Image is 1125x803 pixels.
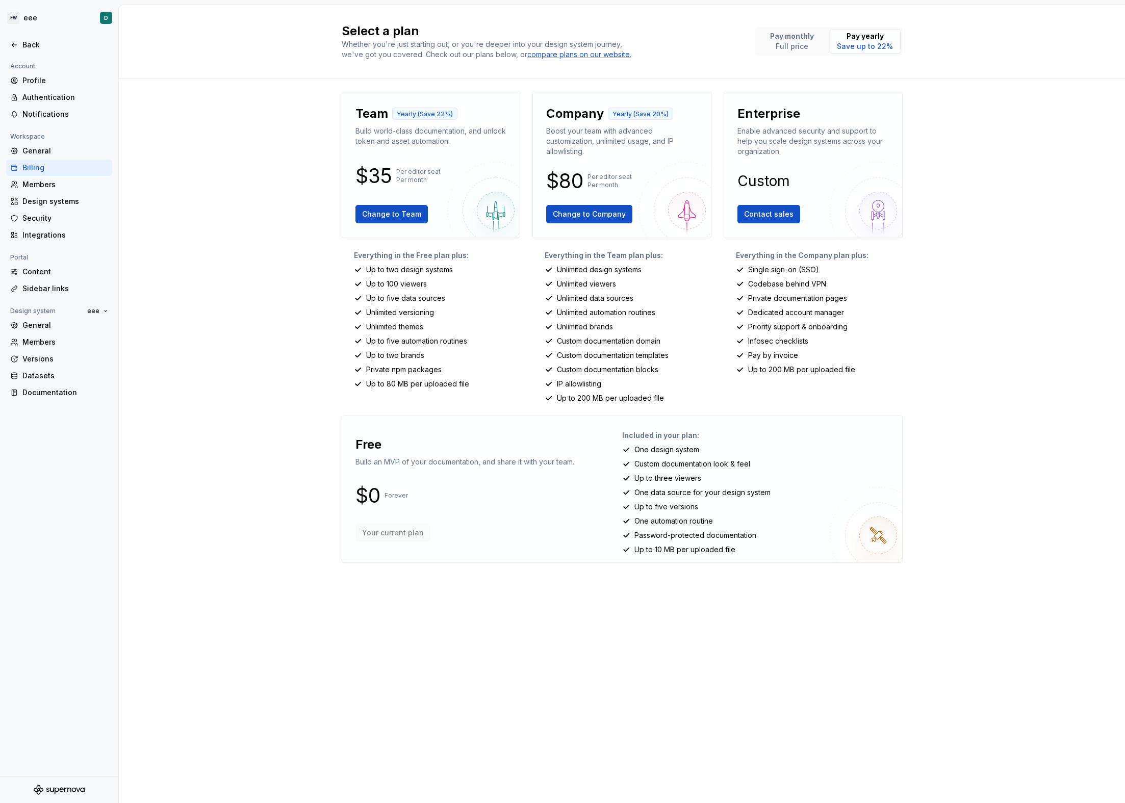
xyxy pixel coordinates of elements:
[7,12,19,24] div: FW
[366,293,445,303] p: Up to five data sources
[6,131,49,143] div: Workspace
[355,457,574,467] p: Build an MVP of your documentation, and share it with your team.
[6,193,112,210] a: Design systems
[634,473,701,483] p: Up to three viewers
[737,175,790,187] p: Custom
[2,7,116,29] button: FWeeeD
[634,445,699,455] p: One design system
[366,279,427,289] p: Up to 100 viewers
[837,31,893,41] p: Pay yearly
[6,305,60,317] div: Design system
[22,213,108,223] div: Security
[355,489,380,502] p: $0
[736,250,903,261] p: Everything in the Company plan plus:
[6,384,112,401] a: Documentation
[612,110,669,118] p: Yearly (Save 20%)
[355,106,388,122] p: Team
[355,205,428,223] button: Change to Team
[837,41,893,51] p: Save up to 22%
[22,230,108,240] div: Integrations
[22,387,108,398] div: Documentation
[342,23,743,39] h2: Select a plan
[6,317,112,333] a: General
[557,293,633,303] p: Unlimited data sources
[355,126,507,146] p: Build world-class documentation, and unlock token and asset automation.
[6,60,39,72] div: Account
[366,336,467,346] p: Up to five automation routines
[366,265,453,275] p: Up to two design systems
[6,251,32,264] div: Portal
[396,168,441,184] p: Per editor seat Per month
[748,293,847,303] p: Private documentation pages
[557,265,642,275] p: Unlimited design systems
[22,337,108,347] div: Members
[6,280,112,297] a: Sidebar links
[104,14,108,22] div: D
[34,785,85,795] svg: Supernova Logo
[366,350,424,360] p: Up to two brands
[22,320,108,330] div: General
[6,176,112,193] a: Members
[748,265,819,275] p: Single sign-on (SSO)
[557,365,658,375] p: Custom documentation blocks
[6,37,112,53] a: Back
[366,365,442,375] p: Private npm packages
[6,143,112,159] a: General
[557,307,655,318] p: Unlimited automation routines
[6,334,112,350] a: Members
[527,49,631,60] a: compare plans on our website.
[6,106,112,122] a: Notifications
[355,436,381,453] p: Free
[587,173,632,189] p: Per editor seat Per month
[748,350,798,360] p: Pay by invoice
[22,40,108,50] div: Back
[6,89,112,106] a: Authentication
[737,126,889,157] p: Enable advanced security and support to help you scale design systems across your organization.
[546,106,604,122] p: Company
[355,170,392,182] p: $35
[757,29,828,54] button: Pay monthlyFull price
[546,126,698,157] p: Boost your team with advanced customization, unlimited usage, and IP allowlisting.
[748,307,844,318] p: Dedicated account manager
[634,545,735,555] p: Up to 10 MB per uploaded file
[6,160,112,176] a: Billing
[770,41,814,51] p: Full price
[557,379,601,389] p: IP allowlisting
[546,205,632,223] button: Change to Company
[557,393,664,403] p: Up to 200 MB per uploaded file
[362,209,421,219] span: Change to Team
[546,175,583,187] p: $80
[366,322,423,332] p: Unlimited themes
[22,109,108,119] div: Notifications
[87,307,99,315] span: eee
[397,110,453,118] p: Yearly (Save 22%)
[22,75,108,86] div: Profile
[737,106,800,122] p: Enterprise
[6,210,112,226] a: Security
[22,371,108,381] div: Datasets
[6,264,112,280] a: Content
[622,430,894,441] p: Included in your plan:
[22,283,108,294] div: Sidebar links
[22,163,108,173] div: Billing
[22,196,108,206] div: Design systems
[748,365,855,375] p: Up to 200 MB per uploaded file
[770,31,814,41] p: Pay monthly
[557,336,660,346] p: Custom documentation domain
[748,279,826,289] p: Codebase behind VPN
[634,516,713,526] p: One automation routine
[366,307,434,318] p: Unlimited versioning
[748,336,808,346] p: Infosec checklists
[354,250,521,261] p: Everything in the Free plan plus:
[22,267,108,277] div: Content
[634,502,698,512] p: Up to five versions
[342,39,637,60] div: Whether you're just starting out, or you're deeper into your design system journey, we've got you...
[748,322,848,332] p: Priority support & onboarding
[6,72,112,89] a: Profile
[6,351,112,367] a: Versions
[553,209,626,219] span: Change to Company
[737,205,800,223] button: Contact sales
[22,92,108,102] div: Authentication
[6,368,112,384] a: Datasets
